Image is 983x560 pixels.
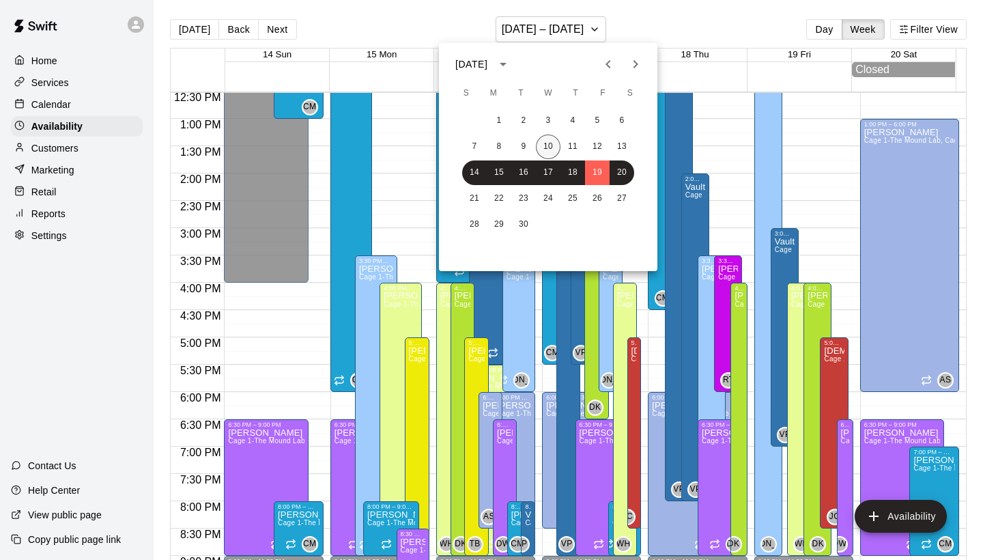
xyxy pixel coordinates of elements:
[590,80,615,107] span: Friday
[487,109,511,133] button: 1
[511,160,536,185] button: 16
[536,80,560,107] span: Wednesday
[560,109,585,133] button: 4
[487,212,511,237] button: 29
[481,80,506,107] span: Monday
[560,160,585,185] button: 18
[585,135,610,159] button: 12
[560,186,585,211] button: 25
[511,212,536,237] button: 30
[487,135,511,159] button: 8
[585,186,610,211] button: 26
[610,109,634,133] button: 6
[595,51,622,78] button: Previous month
[536,160,560,185] button: 17
[563,80,588,107] span: Thursday
[585,109,610,133] button: 5
[462,212,487,237] button: 28
[462,160,487,185] button: 14
[511,186,536,211] button: 23
[487,160,511,185] button: 15
[509,80,533,107] span: Tuesday
[491,53,515,76] button: calendar view is open, switch to year view
[610,160,634,185] button: 20
[462,135,487,159] button: 7
[454,80,479,107] span: Sunday
[462,186,487,211] button: 21
[610,135,634,159] button: 13
[536,186,560,211] button: 24
[487,186,511,211] button: 22
[622,51,649,78] button: Next month
[511,135,536,159] button: 9
[455,57,487,72] div: [DATE]
[585,160,610,185] button: 19
[536,135,560,159] button: 10
[536,109,560,133] button: 3
[560,135,585,159] button: 11
[511,109,536,133] button: 2
[610,186,634,211] button: 27
[618,80,642,107] span: Saturday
